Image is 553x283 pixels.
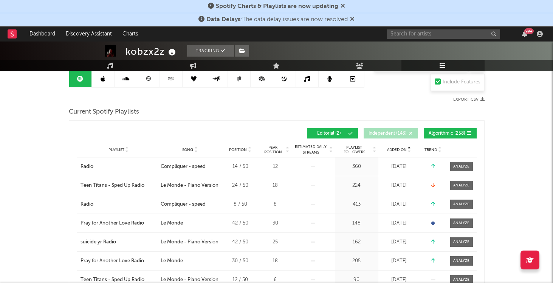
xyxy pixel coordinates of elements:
[350,17,355,23] span: Dismiss
[81,201,93,208] div: Radio
[337,182,376,189] div: 224
[261,220,290,227] div: 30
[424,148,437,152] span: Trend
[69,108,139,117] span: Current Spotify Playlists
[161,182,218,189] div: Le Monde - Piano Version
[223,238,257,246] div: 42 / 50
[161,220,183,227] div: Le Monde
[337,201,376,208] div: 413
[293,144,328,155] span: Estimated Daily Streams
[161,238,218,246] div: Le Monde - Piano Version
[206,17,240,23] span: Data Delays
[223,257,257,265] div: 30 / 50
[81,238,157,246] a: suicide yr Radio
[364,128,418,138] button: Independent(143)
[81,257,144,265] div: Pray for Another Love Radio
[429,131,465,136] span: Algorithmic ( 258 )
[522,31,527,37] button: 99+
[312,131,347,136] span: Editorial ( 2 )
[424,128,477,138] button: Algorithmic(258)
[453,97,485,102] button: Export CSV
[81,163,93,171] div: Radio
[261,182,290,189] div: 18
[261,257,290,265] div: 18
[81,182,157,189] a: Teen Titans - Sped Up Radio
[337,163,376,171] div: 360
[216,3,338,9] span: Spotify Charts & Playlists are now updating
[223,163,257,171] div: 14 / 50
[307,128,358,138] button: Editorial(2)
[380,238,418,246] div: [DATE]
[223,201,257,208] div: 8 / 50
[81,201,157,208] a: Radio
[223,220,257,227] div: 42 / 50
[206,17,348,23] span: : The data delay issues are now resolved
[524,28,534,34] div: 99 +
[81,182,144,189] div: Teen Titans - Sped Up Radio
[81,163,157,171] a: Radio
[261,163,290,171] div: 12
[387,148,407,152] span: Added On
[443,78,480,87] div: Include Features
[337,145,372,154] span: Playlist Followers
[161,257,183,265] div: Le Monde
[187,45,234,57] button: Tracking
[24,26,60,42] a: Dashboard
[125,45,178,58] div: kobzx2z
[60,26,117,42] a: Discovery Assistant
[81,220,157,227] a: Pray for Another Love Radio
[369,131,407,136] span: Independent ( 143 )
[261,201,290,208] div: 8
[380,201,418,208] div: [DATE]
[341,3,345,9] span: Dismiss
[261,238,290,246] div: 25
[380,163,418,171] div: [DATE]
[387,29,500,39] input: Search for artists
[380,257,418,265] div: [DATE]
[117,26,143,42] a: Charts
[81,257,157,265] a: Pray for Another Love Radio
[108,148,124,152] span: Playlist
[261,145,285,154] span: Peak Position
[161,201,206,208] div: Compliquer - speed
[380,182,418,189] div: [DATE]
[229,148,247,152] span: Position
[81,238,116,246] div: suicide yr Radio
[81,220,144,227] div: Pray for Another Love Radio
[161,163,206,171] div: Compliquer - speed
[337,257,376,265] div: 205
[223,182,257,189] div: 24 / 50
[337,238,376,246] div: 162
[182,148,193,152] span: Song
[337,220,376,227] div: 148
[380,220,418,227] div: [DATE]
